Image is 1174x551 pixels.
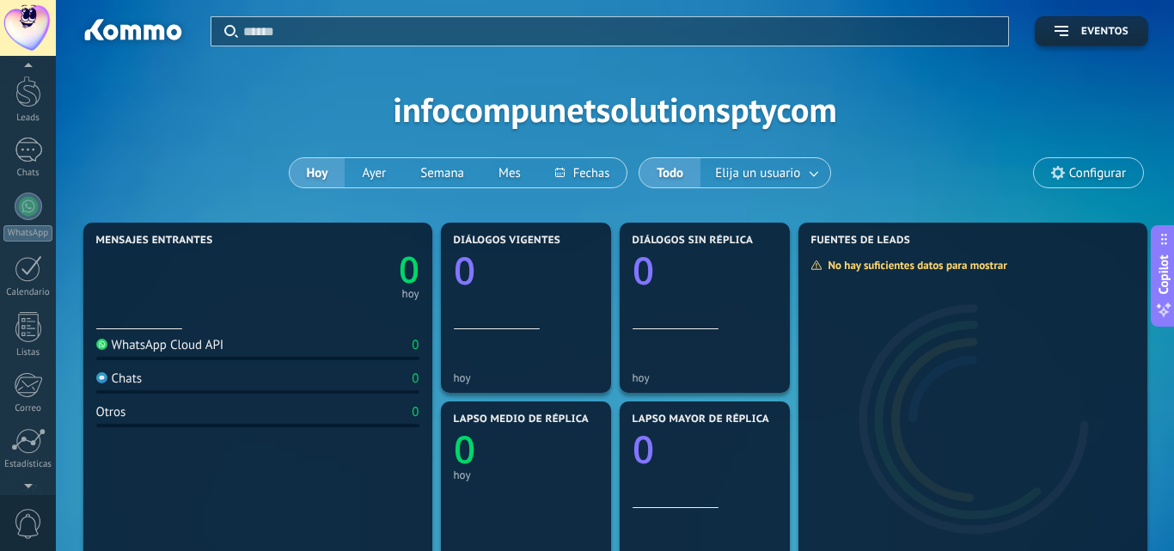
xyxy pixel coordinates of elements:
[345,158,403,187] button: Ayer
[3,459,53,470] div: Estadísticas
[3,403,53,414] div: Correo
[538,158,627,187] button: Fechas
[633,235,754,247] span: Diálogos sin réplica
[712,162,804,185] span: Elija un usuario
[96,337,224,353] div: WhatsApp Cloud API
[700,158,830,187] button: Elija un usuario
[454,413,590,425] span: Lapso medio de réplica
[3,287,53,298] div: Calendario
[3,113,53,124] div: Leads
[633,244,654,296] text: 0
[810,258,1019,272] div: No hay suficientes datos para mostrar
[1035,16,1148,46] button: Eventos
[258,245,419,294] a: 0
[96,404,126,420] div: Otros
[633,413,769,425] span: Lapso mayor de réplica
[403,158,481,187] button: Semana
[412,370,419,387] div: 0
[639,158,700,187] button: Todo
[633,423,654,474] text: 0
[3,168,53,179] div: Chats
[1155,254,1172,294] span: Copilot
[399,245,419,294] text: 0
[412,337,419,353] div: 0
[811,235,911,247] span: Fuentes de leads
[1081,26,1128,38] span: Eventos
[96,235,213,247] span: Mensajes entrantes
[290,158,345,187] button: Hoy
[481,158,538,187] button: Mes
[454,371,598,384] div: hoy
[454,468,598,481] div: hoy
[96,339,107,350] img: WhatsApp Cloud API
[402,290,419,298] div: hoy
[96,372,107,383] img: Chats
[454,235,561,247] span: Diálogos vigentes
[3,347,53,358] div: Listas
[3,225,52,242] div: WhatsApp
[1069,166,1126,181] span: Configurar
[412,404,419,420] div: 0
[633,371,777,384] div: hoy
[96,370,143,387] div: Chats
[454,423,475,474] text: 0
[454,244,475,296] text: 0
